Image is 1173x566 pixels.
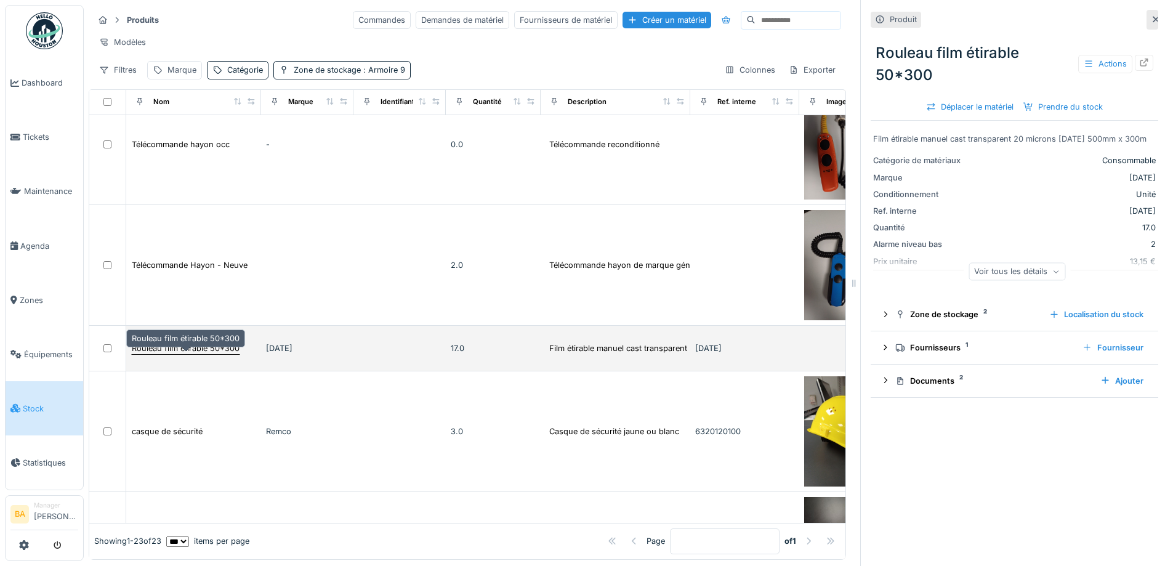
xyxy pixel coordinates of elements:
div: Ajouter [1095,373,1148,389]
div: 17.0 [451,342,536,354]
div: - [266,139,349,150]
summary: Zone de stockage2Localisation du stock [876,303,1153,326]
span: Stock [23,403,78,414]
a: Maintenance [6,164,83,219]
div: Créer un matériel [623,12,711,28]
li: BA [10,505,29,524]
div: Télécommande hayon occ [132,139,230,150]
div: Quantité [473,97,502,107]
div: 3.0 [451,426,536,437]
div: Déplacer le matériel [921,99,1018,115]
div: Ref. interne [873,205,965,217]
a: Stock [6,381,83,435]
div: Film étirable manuel cast transparent 20 micron... [549,342,735,354]
div: Image [826,97,847,107]
div: Zone de stockage [895,309,1039,320]
div: Description [568,97,607,107]
div: Manager [34,501,78,510]
a: Dashboard [6,56,83,110]
div: Télécommande hayon de marque générique [549,259,714,271]
div: 6320120100 [695,426,794,437]
div: Consommable [970,155,1156,166]
div: [DATE] [695,342,794,354]
a: Zones [6,273,83,327]
span: Statistiques [23,457,78,469]
a: Tickets [6,110,83,164]
div: items per page [166,535,249,547]
div: Remco [266,426,349,437]
img: Badge_color-CXgf-gQk.svg [26,12,63,49]
div: Marque [288,97,313,107]
div: Identifiant interne [381,97,440,107]
div: [DATE] [970,172,1156,184]
a: Statistiques [6,435,83,490]
div: Conditionnement [873,188,965,200]
a: BA Manager[PERSON_NAME] [10,501,78,530]
div: Documents [895,375,1090,387]
div: Exporter [783,61,841,79]
div: Ref. interne [717,97,756,107]
strong: of 1 [784,535,796,547]
span: Dashboard [22,77,78,89]
span: Tickets [23,131,78,143]
div: [DATE] [266,342,349,354]
div: 17.0 [970,222,1156,233]
div: Rouleau film étirable 50*300 [126,329,245,347]
span: Zones [20,294,78,306]
div: Colonnes [719,61,781,79]
div: Télécommande Hayon - Neuve [132,259,248,271]
li: [PERSON_NAME] [34,501,78,527]
span: Agenda [20,240,78,252]
span: Équipements [24,349,78,360]
div: Rouleau film étirable 50*300 [132,342,240,354]
div: Actions [1078,55,1132,73]
div: Alarme niveau bas [873,238,965,250]
div: Unité [970,188,1156,200]
div: Produit [890,14,917,25]
div: Télécommande reconditionné [549,139,659,150]
div: Commandes [353,11,411,29]
div: Quantité [873,222,965,233]
a: Équipements [6,327,83,381]
strong: Produits [122,14,164,26]
div: Demandes de matériel [416,11,509,29]
img: Télécommande Hayon - Neuve [804,210,887,320]
div: Modèles [94,33,151,51]
div: Catégorie de matériaux [873,155,965,166]
div: Fournisseurs [895,342,1073,354]
div: Casque de sécurité jaune ou blanc [549,426,679,437]
div: Page [647,535,665,547]
img: Télécommande hayon occ [804,90,887,200]
div: casque de sécurité [132,426,203,437]
div: Nom [153,97,169,107]
div: Voir tous les détails [969,262,1065,280]
div: 0.0 [451,139,536,150]
a: Agenda [6,219,83,273]
span: : Armoire 9 [361,65,405,75]
div: 2 [970,238,1156,250]
summary: Documents2Ajouter [876,370,1153,392]
div: Fournisseur [1078,339,1148,356]
div: Showing 1 - 23 of 23 [94,535,161,547]
summary: Fournisseurs1Fournisseur [876,336,1153,359]
div: Rouleau film étirable 50*300 [871,37,1158,91]
div: Catégorie [227,64,263,76]
div: Fournisseurs de matériel [514,11,618,29]
div: [DATE] [970,205,1156,217]
img: casque de sécurité [804,376,887,487]
div: Marque [167,64,196,76]
div: Localisation du stock [1044,306,1148,323]
span: Maintenance [24,185,78,197]
div: Zone de stockage [294,64,405,76]
div: Filtres [94,61,142,79]
div: Prendre du stock [1018,99,1108,115]
div: 2.0 [451,259,536,271]
div: Film étirable manuel cast transparent 20 microns [DATE] 500mm x 300m [873,133,1156,145]
div: Marque [873,172,965,184]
